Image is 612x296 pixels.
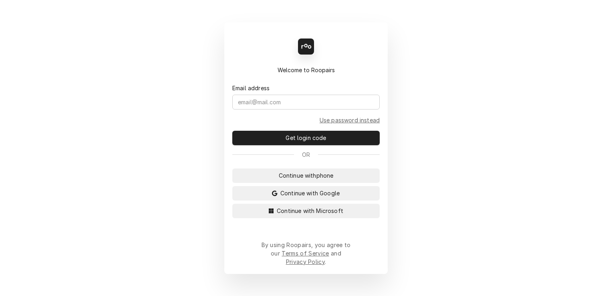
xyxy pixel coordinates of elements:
div: Or [232,150,380,159]
label: Email address [232,84,270,92]
span: Continue with Google [279,189,341,197]
a: Privacy Policy [286,258,325,265]
div: Welcome to Roopairs [232,66,380,74]
button: Continue withphone [232,168,380,183]
span: Continue with Microsoft [275,207,345,215]
span: Continue with phone [277,171,335,180]
span: Get login code [284,134,328,142]
input: email@mail.com [232,95,380,109]
button: Continue with Microsoft [232,204,380,218]
a: Terms of Service [282,250,329,257]
button: Continue with Google [232,186,380,201]
div: By using Roopairs, you agree to our and . [261,241,351,266]
button: Get login code [232,131,380,145]
a: Go to Email and password form [320,116,380,124]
